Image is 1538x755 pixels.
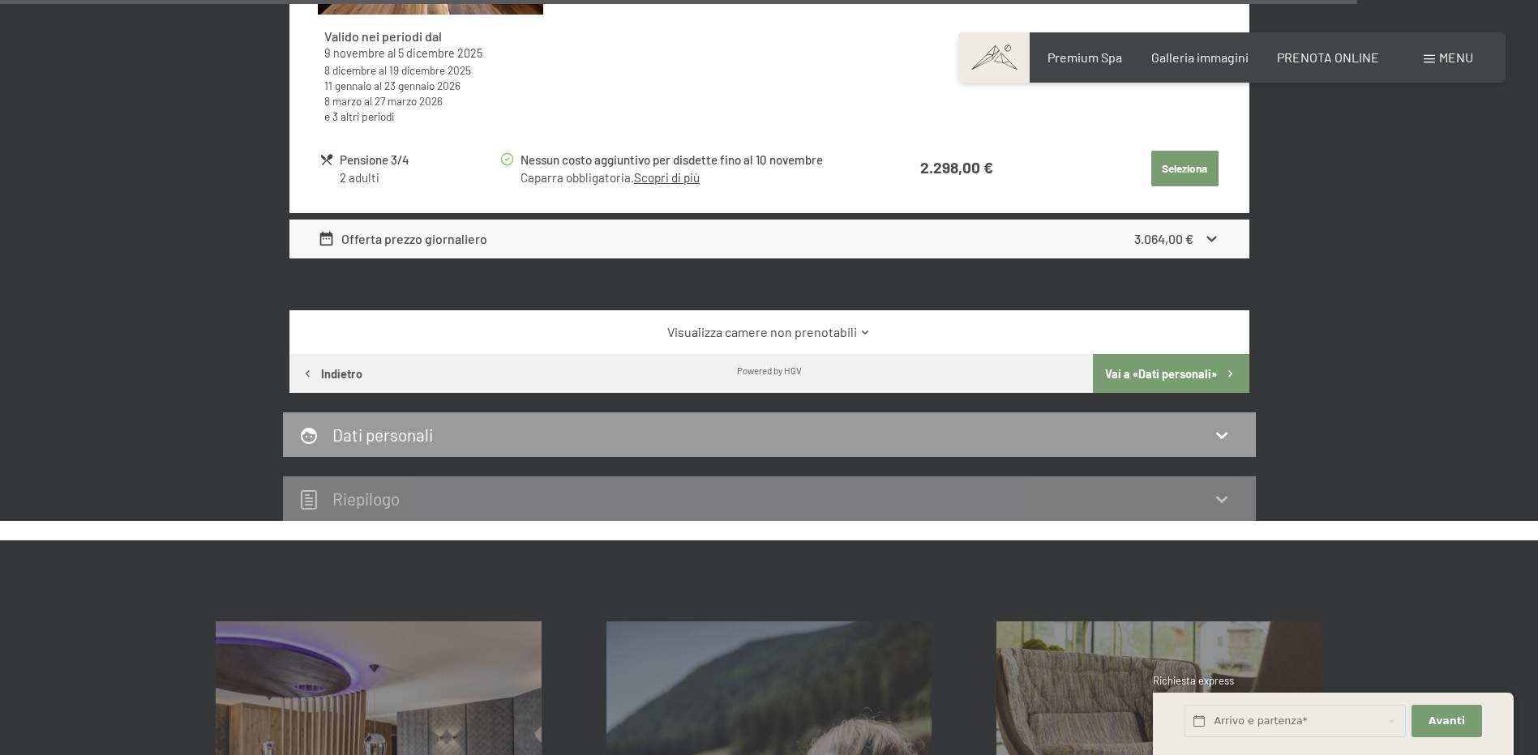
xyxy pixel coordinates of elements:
[324,45,537,62] div: al
[398,46,482,60] time: 05/12/2025
[1134,231,1193,246] strong: 3.064,00 €
[1093,354,1249,393] button: Vai a «Dati personali»
[324,94,362,108] time: 08/03/2026
[1429,714,1465,728] span: Avanti
[324,63,376,77] time: 08/12/2025
[324,28,442,44] strong: Valido nei periodi dal
[1151,49,1249,65] a: Galleria immagini
[389,63,471,77] time: 19/12/2025
[332,424,433,445] h2: Dati personali
[324,93,537,109] div: al
[324,78,537,93] div: al
[737,364,802,377] div: Powered by HGV
[384,79,461,92] time: 23/01/2026
[324,62,537,78] div: al
[318,229,487,249] div: Offerta prezzo giornaliero
[340,151,498,169] div: Pensione 3/4
[1153,674,1234,687] span: Richiesta express
[324,46,385,60] time: 09/11/2025
[1277,49,1379,65] a: PRENOTA ONLINE
[920,158,993,177] strong: 2.298,00 €
[332,488,400,509] h2: Riepilogo
[289,220,1249,258] div: Offerta prezzo giornaliero3.064,00 €
[1412,705,1481,738] button: Avanti
[340,169,498,186] div: 2 adulti
[634,170,700,185] a: Scopri di più
[289,354,375,393] button: Indietro
[1439,49,1473,65] span: Menu
[375,94,443,108] time: 27/03/2026
[521,151,858,169] div: Nessun costo aggiuntivo per disdette fino al 10 novembre
[324,109,394,123] a: e 3 altri periodi
[1047,49,1122,65] a: Premium Spa
[318,323,1220,341] a: Visualizza camere non prenotabili
[1151,151,1219,186] button: Seleziona
[521,169,858,186] div: Caparra obbligatoria.
[324,79,371,92] time: 11/01/2026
